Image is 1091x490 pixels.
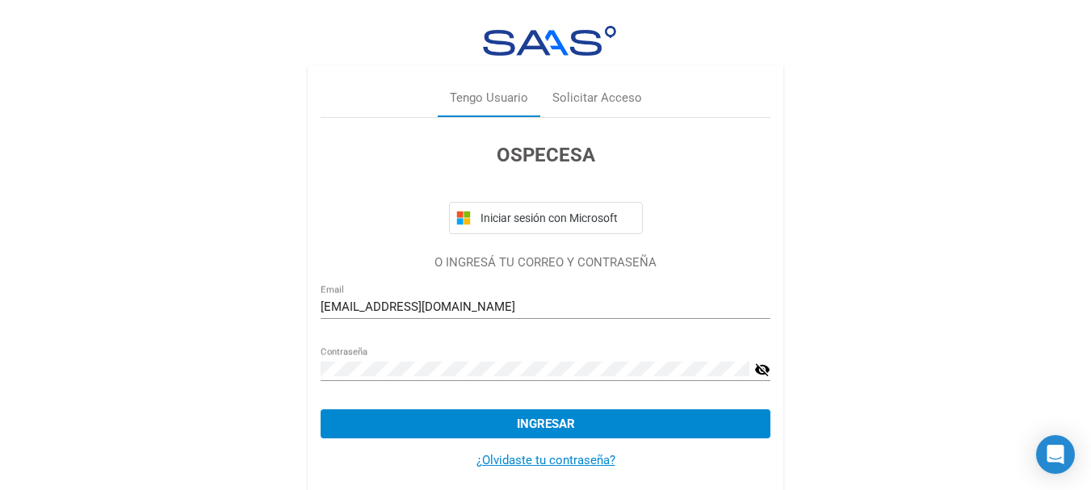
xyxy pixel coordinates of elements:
[450,89,528,107] div: Tengo Usuario
[321,140,770,170] h3: OSPECESA
[321,253,770,272] p: O INGRESÁ TU CORREO Y CONTRASEÑA
[754,360,770,379] mat-icon: visibility_off
[476,453,615,467] a: ¿Olvidaste tu contraseña?
[1036,435,1075,474] div: Open Intercom Messenger
[552,89,642,107] div: Solicitar Acceso
[321,409,770,438] button: Ingresar
[517,417,575,431] span: Ingresar
[449,202,643,234] button: Iniciar sesión con Microsoft
[477,211,636,224] span: Iniciar sesión con Microsoft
